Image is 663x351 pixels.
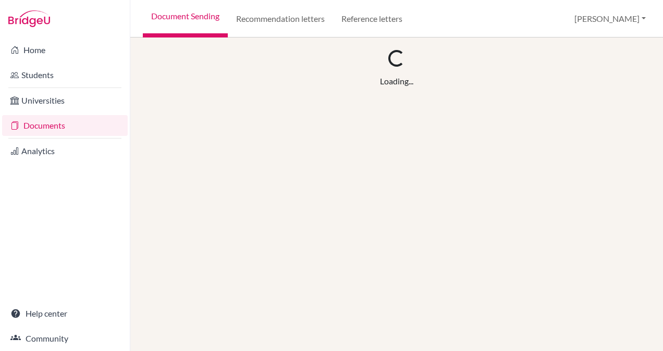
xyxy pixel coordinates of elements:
[2,328,128,349] a: Community
[2,65,128,85] a: Students
[8,10,50,27] img: Bridge-U
[2,40,128,60] a: Home
[2,141,128,161] a: Analytics
[2,115,128,136] a: Documents
[2,303,128,324] a: Help center
[570,9,650,29] button: [PERSON_NAME]
[380,75,413,87] div: Loading...
[2,90,128,111] a: Universities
